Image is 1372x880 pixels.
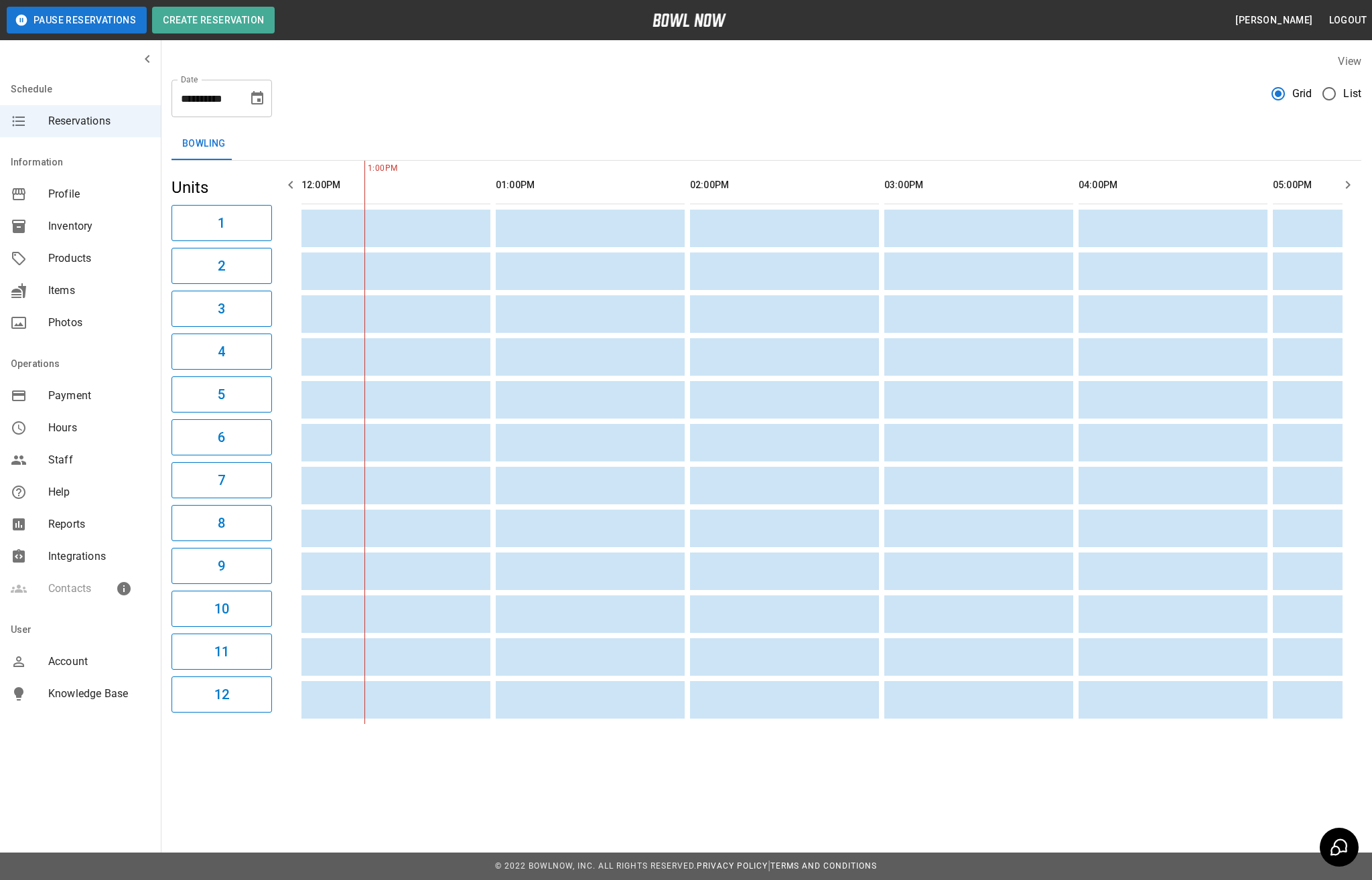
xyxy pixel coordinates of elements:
[218,469,225,491] h6: 7
[48,250,150,267] span: Products
[152,7,275,33] button: Create Reservation
[171,291,272,327] button: 3
[48,548,150,565] span: Integrations
[171,205,272,241] button: 1
[48,218,150,234] span: Inventory
[1292,86,1312,102] span: Grid
[48,516,150,532] span: Reports
[495,861,697,871] span: © 2022 BowlNow, Inc. All Rights Reserved.
[171,419,272,455] button: 6
[48,484,150,500] span: Help
[218,427,225,448] h6: 6
[218,555,225,577] h6: 9
[884,166,1073,204] th: 03:00PM
[48,388,150,404] span: Payment
[171,591,272,627] button: 10
[770,861,877,871] a: Terms and Conditions
[214,684,229,705] h6: 12
[48,315,150,331] span: Photos
[1343,86,1361,102] span: List
[48,420,150,436] span: Hours
[690,166,879,204] th: 02:00PM
[364,162,368,175] span: 1:00PM
[171,334,272,370] button: 4
[48,283,150,299] span: Items
[218,212,225,234] h6: 1
[7,7,147,33] button: Pause Reservations
[171,128,1361,160] div: inventory tabs
[171,548,272,584] button: 9
[171,634,272,670] button: 11
[697,861,768,871] a: Privacy Policy
[1338,55,1361,68] label: View
[171,177,272,198] h5: Units
[1230,8,1318,33] button: [PERSON_NAME]
[171,128,236,160] button: Bowling
[218,341,225,362] h6: 4
[48,654,150,670] span: Account
[496,166,685,204] th: 01:00PM
[218,298,225,319] h6: 3
[218,384,225,405] h6: 5
[214,641,229,662] h6: 11
[653,13,726,27] img: logo
[171,676,272,713] button: 12
[218,255,225,277] h6: 2
[48,452,150,468] span: Staff
[1324,8,1372,33] button: Logout
[171,505,272,541] button: 8
[171,376,272,413] button: 5
[171,248,272,284] button: 2
[214,598,229,619] h6: 10
[244,85,271,112] button: Choose date, selected date is Oct 11, 2025
[218,512,225,534] h6: 8
[301,166,490,204] th: 12:00PM
[48,686,150,702] span: Knowledge Base
[48,113,150,129] span: Reservations
[48,186,150,202] span: Profile
[171,462,272,498] button: 7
